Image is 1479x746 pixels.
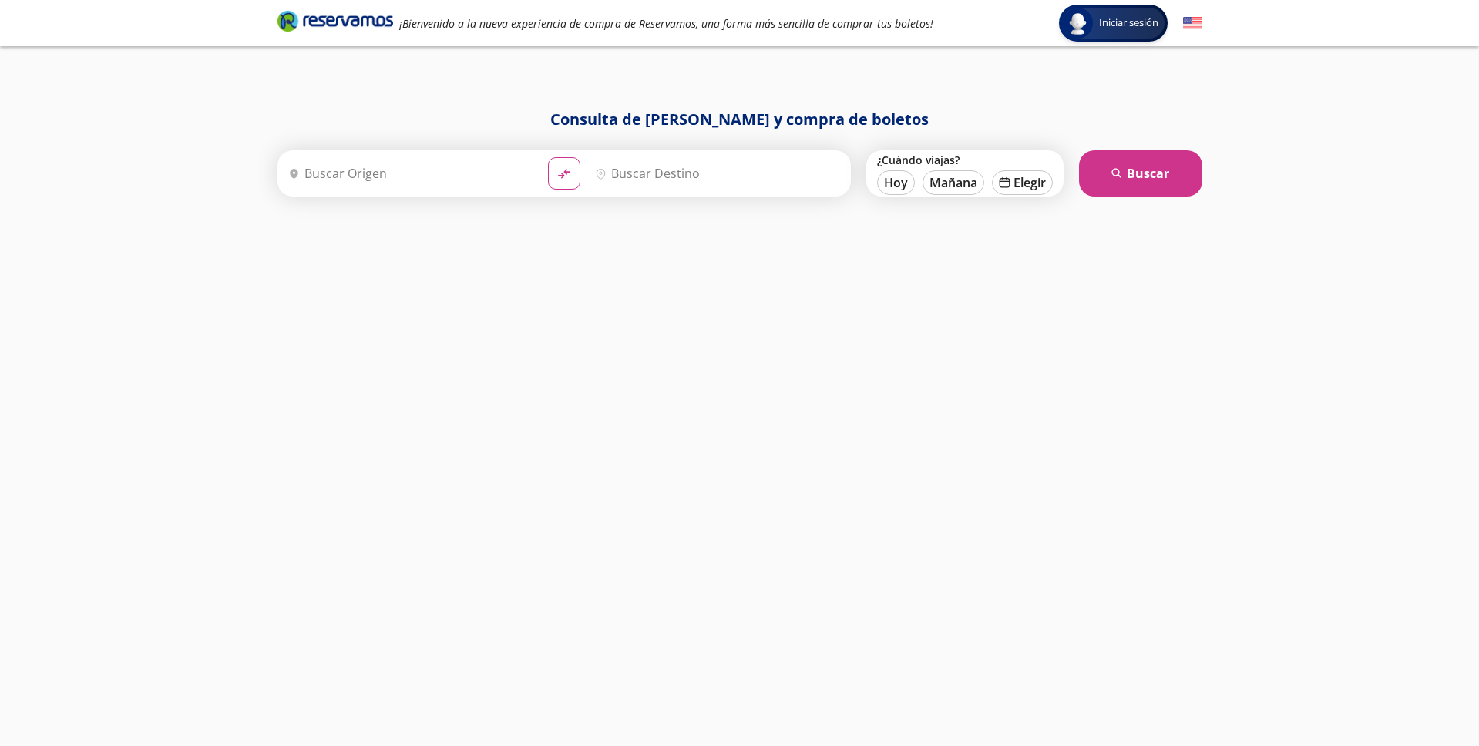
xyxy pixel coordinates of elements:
[992,170,1053,195] button: Elegir
[277,108,1202,131] h1: Consulta de [PERSON_NAME] y compra de boletos
[877,170,915,195] button: Hoy
[923,170,984,195] button: Mañana
[877,153,1053,167] label: ¿Cuándo viajas?
[589,154,842,193] input: Buscar Destino
[282,154,536,193] input: Buscar Origen
[1079,150,1202,197] button: Buscar
[277,9,393,32] i: Brand Logo
[1183,14,1202,33] button: English
[277,9,393,37] a: Brand Logo
[1093,15,1165,31] span: Iniciar sesión
[399,16,933,31] em: ¡Bienvenido a la nueva experiencia de compra de Reservamos, una forma más sencilla de comprar tus...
